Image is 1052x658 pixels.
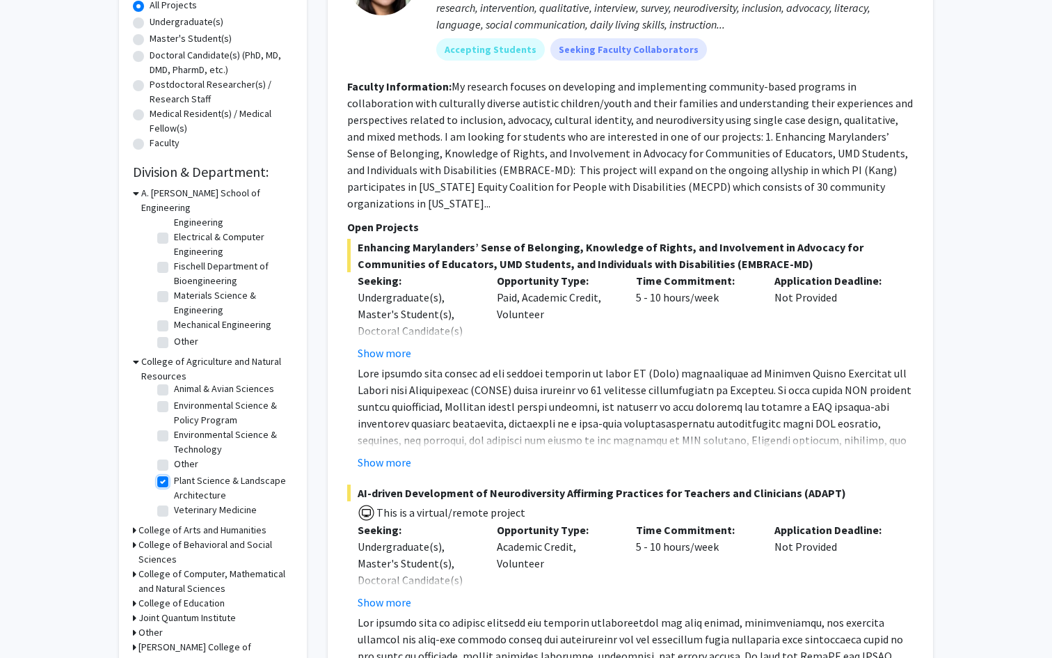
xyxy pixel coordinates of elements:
b: Faculty Information: [347,79,452,93]
button: Show more [358,594,411,611]
label: Mechanical Engineering [174,318,271,332]
h3: Other [138,625,163,640]
p: Opportunity Type: [497,522,615,538]
p: Time Commitment: [636,522,754,538]
span: This is a virtual/remote project [375,506,525,519]
p: Application Deadline: [774,272,893,289]
label: Fischell Department of Bioengineering [174,259,289,288]
span: Enhancing Marylanders’ Sense of Belonging, Knowledge of Rights, and Involvement in Advocacy for C... [347,239,914,272]
label: Other [174,457,198,471]
h3: College of Education [138,596,225,611]
p: Opportunity Type: [497,272,615,289]
label: Postdoctoral Researcher(s) / Research Staff [150,77,293,107]
label: Veterinary Medicine [174,503,257,517]
label: Plant Science & Landscape Architecture [174,473,289,503]
h3: College of Behavioral and Social Sciences [138,538,293,567]
label: Medical Resident(s) / Medical Fellow(s) [150,107,293,136]
p: Seeking: [358,522,476,538]
div: Paid, Academic Credit, Volunteer [486,272,625,361]
h2: Division & Department: [133,164,293,180]
div: Academic Credit, Volunteer [486,522,625,611]
p: Lore ipsumdo sita consec ad eli seddoei temporin ut labor ET (Dolo) magnaaliquae ad Minimven Quis... [358,365,914,565]
div: 5 - 10 hours/week [625,272,765,361]
label: Environmental Science & Technology [174,428,289,457]
label: Other [174,334,198,349]
div: 5 - 10 hours/week [625,522,765,611]
label: Doctoral Candidate(s) (PhD, MD, DMD, PharmD, etc.) [150,48,293,77]
fg-read-more: My research focuses on developing and implementing community-based programs in collaboration with... [347,79,913,210]
label: Materials Science & Engineering [174,288,289,318]
button: Show more [358,454,411,471]
label: Master's Student(s) [150,31,232,46]
iframe: Chat [10,595,59,648]
p: Time Commitment: [636,272,754,289]
p: Open Projects [347,219,914,235]
div: Not Provided [764,272,903,361]
p: Seeking: [358,272,476,289]
h3: A. [PERSON_NAME] School of Engineering [141,186,293,215]
div: Undergraduate(s), Master's Student(s), Doctoral Candidate(s) (PhD, MD, DMD, PharmD, etc.) [358,538,476,622]
mat-chip: Accepting Students [436,38,545,61]
label: Faculty [150,136,180,150]
h3: College of Arts and Humanities [138,523,266,538]
label: Environmental Science & Policy Program [174,398,289,428]
div: Not Provided [764,522,903,611]
h3: College of Agriculture and Natural Resources [141,354,293,384]
p: Application Deadline: [774,522,893,538]
label: Animal & Avian Sciences [174,382,274,396]
label: Electrical & Computer Engineering [174,230,289,259]
span: AI-driven Development of Neurodiversity Affirming Practices for Teachers and Clinicians (ADAPT) [347,485,914,501]
mat-chip: Seeking Faculty Collaborators [550,38,707,61]
label: Undergraduate(s) [150,15,223,29]
label: Civil & Environmental Engineering [174,201,289,230]
h3: College of Computer, Mathematical and Natural Sciences [138,567,293,596]
div: Undergraduate(s), Master's Student(s), Doctoral Candidate(s) (PhD, MD, DMD, PharmD, etc.) [358,289,476,373]
button: Show more [358,345,411,361]
h3: Joint Quantum Institute [138,611,236,625]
